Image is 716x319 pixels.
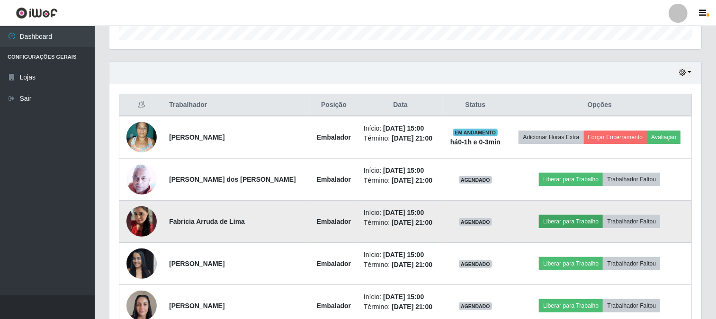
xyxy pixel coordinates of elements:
[383,124,424,132] time: [DATE] 15:00
[383,293,424,301] time: [DATE] 15:00
[459,302,492,310] span: AGENDADO
[358,94,443,116] th: Data
[453,129,498,136] span: EM ANDAMENTO
[364,124,437,133] li: Início:
[603,215,660,228] button: Trabalhador Faltou
[383,209,424,216] time: [DATE] 15:00
[317,302,351,310] strong: Embalador
[364,218,437,228] li: Término:
[392,303,432,310] time: [DATE] 21:00
[450,138,501,146] strong: há 0-1 h e 0-3 min
[364,133,437,143] li: Término:
[584,131,647,144] button: Forçar Encerramento
[603,173,660,186] button: Trabalhador Faltou
[169,133,224,141] strong: [PERSON_NAME]
[126,164,157,195] img: 1702413262661.jpeg
[169,176,296,183] strong: [PERSON_NAME] dos [PERSON_NAME]
[392,219,432,226] time: [DATE] 21:00
[603,257,660,270] button: Trabalhador Faltou
[126,243,157,284] img: 1737733011541.jpeg
[603,299,660,312] button: Trabalhador Faltou
[16,7,58,19] img: CoreUI Logo
[539,299,603,312] button: Liberar para Trabalho
[364,302,437,312] li: Término:
[364,208,437,218] li: Início:
[392,134,432,142] time: [DATE] 21:00
[364,166,437,176] li: Início:
[364,176,437,186] li: Término:
[163,94,310,116] th: Trabalhador
[392,177,432,184] time: [DATE] 21:00
[317,176,351,183] strong: Embalador
[383,251,424,258] time: [DATE] 15:00
[459,176,492,184] span: AGENDADO
[364,292,437,302] li: Início:
[310,94,358,116] th: Posição
[126,195,157,248] img: 1734129237626.jpeg
[383,167,424,174] time: [DATE] 15:00
[539,173,603,186] button: Liberar para Trabalho
[169,218,245,225] strong: Fabricia Arruda de Lima
[126,117,157,157] img: 1677665450683.jpeg
[169,260,224,267] strong: [PERSON_NAME]
[647,131,680,144] button: Avaliação
[317,260,351,267] strong: Embalador
[459,218,492,226] span: AGENDADO
[317,133,351,141] strong: Embalador
[317,218,351,225] strong: Embalador
[364,250,437,260] li: Início:
[539,215,603,228] button: Liberar para Trabalho
[539,257,603,270] button: Liberar para Trabalho
[459,260,492,268] span: AGENDADO
[169,302,224,310] strong: [PERSON_NAME]
[364,260,437,270] li: Término:
[519,131,583,144] button: Adicionar Horas Extra
[392,261,432,268] time: [DATE] 21:00
[508,94,692,116] th: Opções
[443,94,508,116] th: Status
